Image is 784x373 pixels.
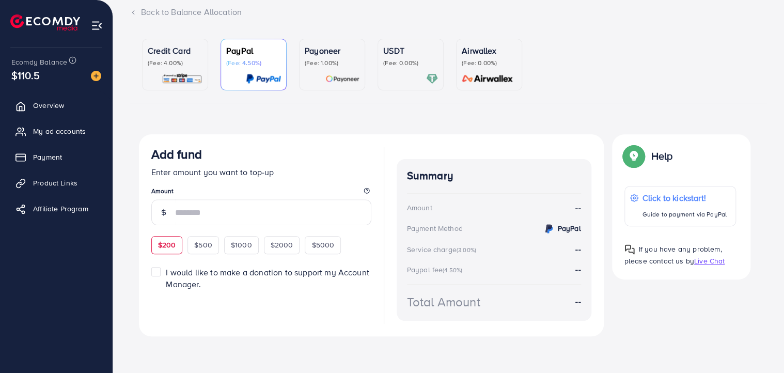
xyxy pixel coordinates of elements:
img: card [325,73,359,85]
strong: PayPal [558,223,581,234]
span: Overview [33,100,64,111]
span: $500 [194,240,212,250]
img: Popup guide [624,244,635,255]
h3: Add fund [151,147,202,162]
img: card [162,73,202,85]
div: Total Amount [407,293,480,311]
strong: -- [575,296,581,307]
iframe: Chat [740,327,776,365]
span: If you have any problem, please contact us by [624,244,722,266]
img: card [246,73,281,85]
span: $200 [158,240,176,250]
a: My ad accounts [8,121,105,142]
div: Service charge [407,244,479,255]
a: Affiliate Program [8,198,105,219]
strong: -- [575,243,581,255]
span: Ecomdy Balance [11,57,67,67]
a: Product Links [8,173,105,193]
p: Guide to payment via PayPal [642,208,727,221]
p: Enter amount you want to top-up [151,166,371,178]
span: Live Chat [694,256,725,266]
span: Affiliate Program [33,204,88,214]
span: My ad accounts [33,126,86,136]
p: USDT [383,44,438,57]
img: image [91,71,101,81]
div: Paypal fee [407,265,466,275]
span: Product Links [33,178,77,188]
span: $110.5 [11,68,40,83]
img: credit [543,223,555,235]
strong: -- [575,202,581,214]
strong: -- [575,263,581,275]
span: $2000 [271,240,293,250]
div: Back to Balance Allocation [130,6,767,18]
p: (Fee: 0.00%) [462,59,516,67]
img: card [459,73,516,85]
div: Amount [407,203,432,213]
p: (Fee: 1.00%) [305,59,359,67]
img: menu [91,20,103,32]
div: Payment Method [407,223,463,234]
img: card [426,73,438,85]
p: Payoneer [305,44,359,57]
span: I would like to make a donation to support my Account Manager. [166,267,369,290]
a: Overview [8,95,105,116]
p: Help [651,150,673,162]
img: logo [10,14,80,30]
h4: Summary [407,169,581,182]
span: $5000 [311,240,334,250]
p: Click to kickstart! [642,192,727,204]
span: Payment [33,152,62,162]
p: Airwallex [462,44,516,57]
p: PayPal [226,44,281,57]
small: (3.00%) [457,246,476,254]
img: Popup guide [624,147,643,165]
p: (Fee: 0.00%) [383,59,438,67]
p: (Fee: 4.00%) [148,59,202,67]
p: Credit Card [148,44,202,57]
legend: Amount [151,186,371,199]
span: $1000 [231,240,252,250]
a: Payment [8,147,105,167]
p: (Fee: 4.50%) [226,59,281,67]
small: (4.50%) [443,266,462,274]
